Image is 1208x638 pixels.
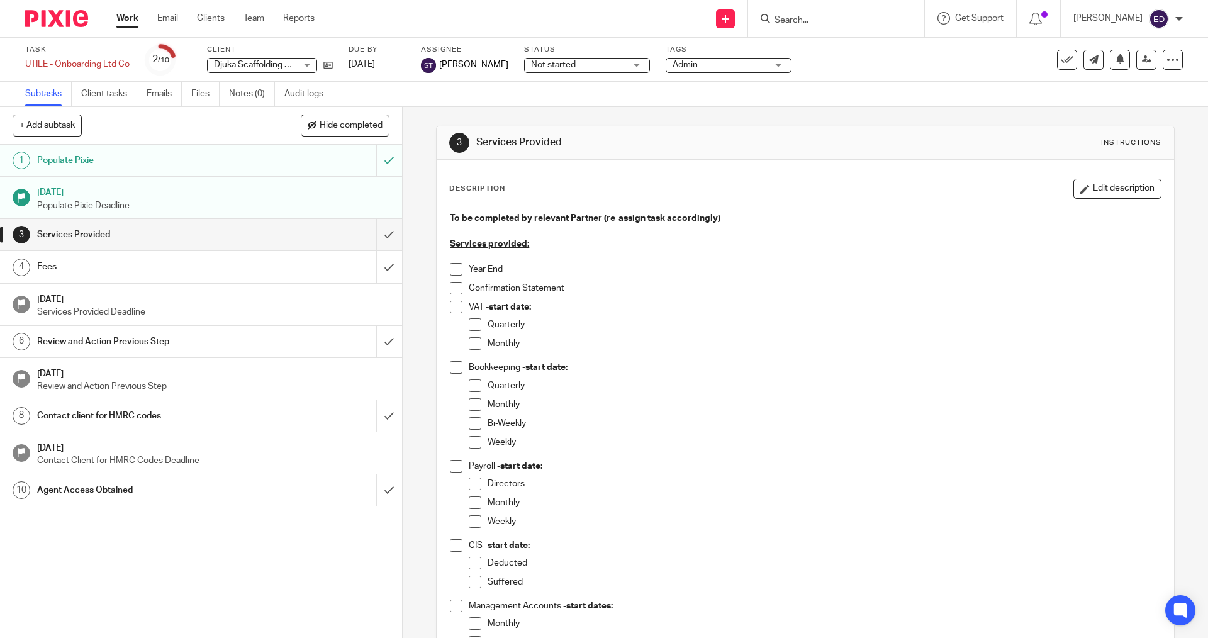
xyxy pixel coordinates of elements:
[37,439,389,454] h1: [DATE]
[773,15,886,26] input: Search
[469,600,1160,612] p: Management Accounts -
[37,225,255,244] h1: Services Provided
[25,45,130,55] label: Task
[349,45,405,55] label: Due by
[37,364,389,380] h1: [DATE]
[488,436,1160,449] p: Weekly
[13,407,30,425] div: 8
[439,59,508,71] span: [PERSON_NAME]
[37,199,389,212] p: Populate Pixie Deadline
[1073,12,1143,25] p: [PERSON_NAME]
[25,82,72,106] a: Subtasks
[197,12,225,25] a: Clients
[469,282,1160,294] p: Confirmation Statement
[524,45,650,55] label: Status
[37,151,255,170] h1: Populate Pixie
[469,460,1160,473] p: Payroll -
[488,576,1160,588] p: Suffered
[469,539,1160,552] p: CIS -
[531,60,576,69] span: Not started
[37,454,389,467] p: Contact Client for HMRC Codes Deadline
[283,12,315,25] a: Reports
[81,82,137,106] a: Client tasks
[13,115,82,136] button: + Add subtask
[488,617,1160,630] p: Monthly
[13,152,30,169] div: 1
[229,82,275,106] a: Notes (0)
[37,481,255,500] h1: Agent Access Obtained
[488,515,1160,528] p: Weekly
[955,14,1004,23] span: Get Support
[449,184,505,194] p: Description
[566,602,613,610] strong: start dates:
[191,82,220,106] a: Files
[13,259,30,276] div: 4
[37,380,389,393] p: Review and Action Previous Step
[449,133,469,153] div: 3
[13,226,30,243] div: 3
[673,60,698,69] span: Admin
[469,301,1160,313] p: VAT -
[488,398,1160,411] p: Monthly
[488,478,1160,490] p: Directors
[207,45,333,55] label: Client
[450,214,720,223] strong: To be completed by relevant Partner (re-assign task accordingly)
[488,379,1160,392] p: Quarterly
[37,257,255,276] h1: Fees
[469,361,1160,374] p: Bookkeeping -
[450,240,529,249] u: Services provided:
[214,60,314,69] span: Djuka Scaffolding Limited
[147,82,182,106] a: Emails
[37,406,255,425] h1: Contact client for HMRC codes
[488,496,1160,509] p: Monthly
[13,333,30,350] div: 6
[157,12,178,25] a: Email
[488,541,530,550] strong: start date:
[1101,138,1161,148] div: Instructions
[488,318,1160,331] p: Quarterly
[25,58,130,70] div: UTILE - Onboarding Ltd Co
[284,82,333,106] a: Audit logs
[489,303,531,311] strong: start date:
[243,12,264,25] a: Team
[421,45,508,55] label: Assignee
[525,363,568,372] strong: start date:
[152,52,169,67] div: 2
[1073,179,1161,199] button: Edit description
[666,45,791,55] label: Tags
[320,121,383,131] span: Hide completed
[37,306,389,318] p: Services Provided Deadline
[469,263,1160,276] p: Year End
[488,417,1160,430] p: Bi-Weekly
[349,60,375,69] span: [DATE]
[13,481,30,499] div: 10
[25,10,88,27] img: Pixie
[476,136,832,149] h1: Services Provided
[488,337,1160,350] p: Monthly
[116,12,138,25] a: Work
[421,58,436,73] img: svg%3E
[158,57,169,64] small: /10
[1149,9,1169,29] img: svg%3E
[500,462,542,471] strong: start date:
[37,183,389,199] h1: [DATE]
[37,290,389,306] h1: [DATE]
[301,115,389,136] button: Hide completed
[488,557,1160,569] p: Deducted
[37,332,255,351] h1: Review and Action Previous Step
